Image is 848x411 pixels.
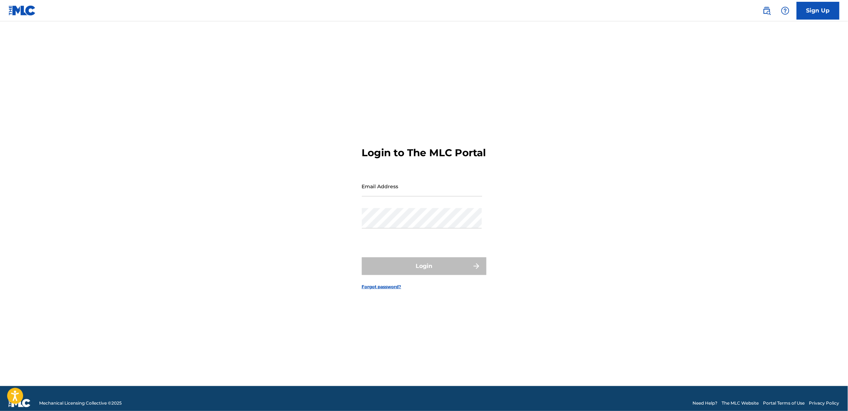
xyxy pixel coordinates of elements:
[763,400,805,406] a: Portal Terms of Use
[763,6,771,15] img: search
[722,400,759,406] a: The MLC Website
[812,377,848,411] iframe: Chat Widget
[797,2,839,20] a: Sign Up
[362,284,401,290] a: Forgot password?
[362,147,486,159] h3: Login to The MLC Portal
[809,400,839,406] a: Privacy Policy
[39,400,122,406] span: Mechanical Licensing Collective © 2025
[693,400,718,406] a: Need Help?
[760,4,774,18] a: Public Search
[9,5,36,16] img: MLC Logo
[9,399,31,407] img: logo
[781,6,790,15] img: help
[778,4,792,18] div: Help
